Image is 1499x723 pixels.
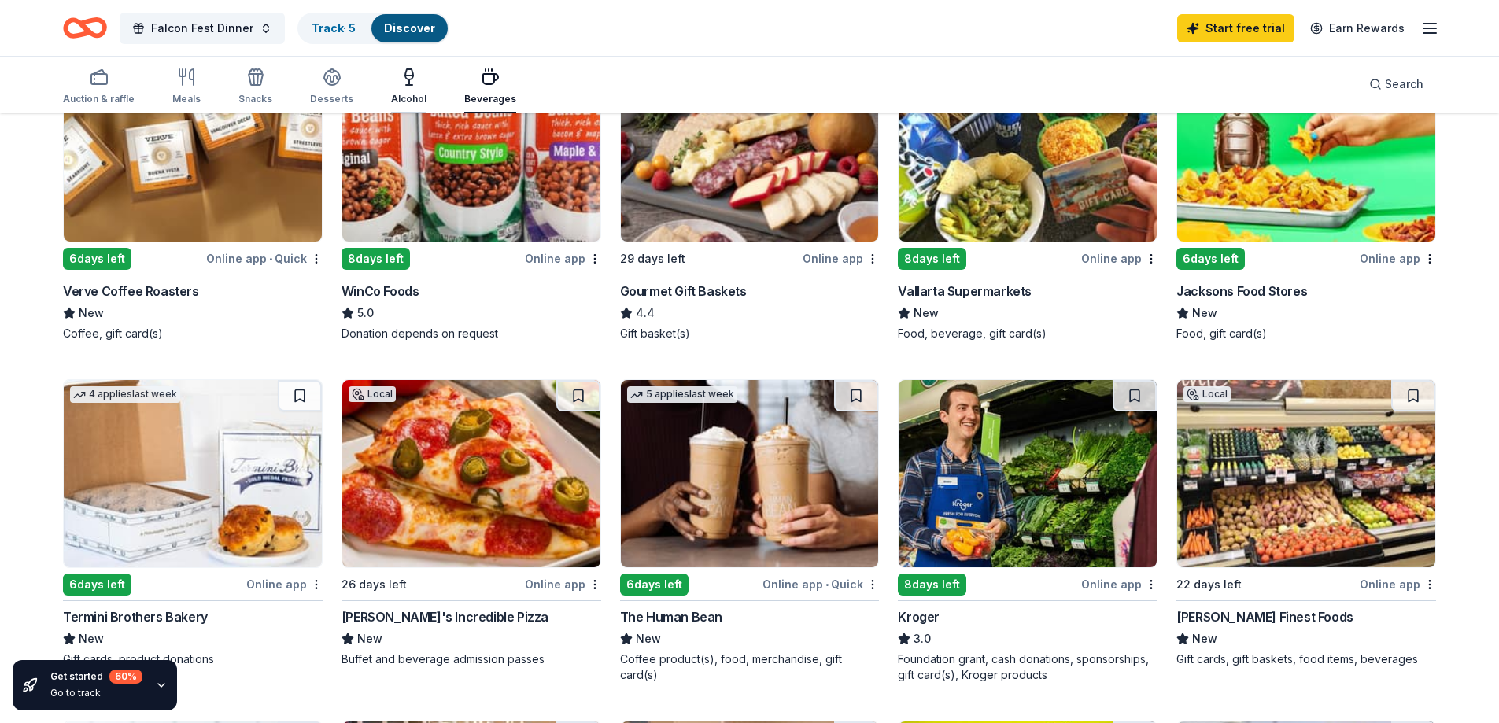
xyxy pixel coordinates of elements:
[50,687,142,699] div: Go to track
[627,386,737,403] div: 5 applies last week
[63,282,199,301] div: Verve Coffee Roasters
[238,93,272,105] div: Snacks
[310,93,353,105] div: Desserts
[898,326,1157,341] div: Food, beverage, gift card(s)
[342,326,601,341] div: Donation depends on request
[64,54,322,242] img: Image for Verve Coffee Roasters
[1176,53,1436,341] a: Image for Jacksons Food Stores1 applylast week6days leftOnline appJacksons Food StoresNewFood, gi...
[898,651,1157,683] div: Foundation grant, cash donations, sponsorships, gift card(s), Kroger products
[620,651,880,683] div: Coffee product(s), food, merchandise, gift card(s)
[1176,607,1353,626] div: [PERSON_NAME] Finest Foods
[1357,68,1436,100] button: Search
[342,607,548,626] div: [PERSON_NAME]'s Incredible Pizza
[525,574,601,594] div: Online app
[898,53,1157,341] a: Image for Vallarta SupermarketsLocal8days leftOnline appVallarta SupermarketsNewFood, beverage, g...
[63,93,135,105] div: Auction & raffle
[620,282,747,301] div: Gourmet Gift Baskets
[63,574,131,596] div: 6 days left
[172,93,201,105] div: Meals
[621,54,879,242] img: Image for Gourmet Gift Baskets
[310,61,353,113] button: Desserts
[1081,249,1157,268] div: Online app
[63,248,131,270] div: 6 days left
[269,253,272,265] span: •
[620,607,722,626] div: The Human Bean
[391,61,426,113] button: Alcohol
[1081,574,1157,594] div: Online app
[391,93,426,105] div: Alcohol
[109,670,142,684] div: 60 %
[620,379,880,683] a: Image for The Human Bean5 applieslast week6days leftOnline app•QuickThe Human BeanNewCoffee produ...
[206,249,323,268] div: Online app Quick
[342,53,601,341] a: Image for WinCo Foods8days leftOnline appWinCo Foods5.0Donation depends on request
[1176,379,1436,667] a: Image for Jensen’s Finest FoodsLocal22 days leftOnline app[PERSON_NAME] Finest FoodsNewGift cards...
[621,380,879,567] img: Image for The Human Bean
[620,249,685,268] div: 29 days left
[1360,249,1436,268] div: Online app
[1192,629,1217,648] span: New
[357,304,374,323] span: 5.0
[1176,575,1242,594] div: 22 days left
[357,629,382,648] span: New
[64,380,322,567] img: Image for Termini Brothers Bakery
[898,607,940,626] div: Kroger
[63,379,323,667] a: Image for Termini Brothers Bakery4 applieslast week6days leftOnline appTermini Brothers BakeryNew...
[636,304,655,323] span: 4.4
[246,574,323,594] div: Online app
[899,380,1157,567] img: Image for Kroger
[120,13,285,44] button: Falcon Fest Dinner
[384,21,435,35] a: Discover
[1176,651,1436,667] div: Gift cards, gift baskets, food items, beverages
[1183,386,1231,402] div: Local
[464,93,516,105] div: Beverages
[898,574,966,596] div: 8 days left
[151,19,253,38] span: Falcon Fest Dinner
[342,282,419,301] div: WinCo Foods
[898,379,1157,683] a: Image for Kroger8days leftOnline appKroger3.0Foundation grant, cash donations, sponsorships, gift...
[803,249,879,268] div: Online app
[464,61,516,113] button: Beverages
[1385,75,1423,94] span: Search
[1176,282,1307,301] div: Jacksons Food Stores
[63,53,323,341] a: Image for Verve Coffee Roasters1 applylast weekLocal6days leftOnline app•QuickVerve Coffee Roaste...
[342,379,601,667] a: Image for John's Incredible PizzaLocal26 days leftOnline app[PERSON_NAME]'s Incredible PizzaNewBu...
[349,386,396,402] div: Local
[525,249,601,268] div: Online app
[1192,304,1217,323] span: New
[1177,380,1435,567] img: Image for Jensen’s Finest Foods
[297,13,449,44] button: Track· 5Discover
[1176,248,1245,270] div: 6 days left
[342,54,600,242] img: Image for WinCo Foods
[50,670,142,684] div: Get started
[342,248,410,270] div: 8 days left
[70,386,180,403] div: 4 applies last week
[79,629,104,648] span: New
[620,574,689,596] div: 6 days left
[620,326,880,341] div: Gift basket(s)
[1360,574,1436,594] div: Online app
[63,9,107,46] a: Home
[172,61,201,113] button: Meals
[1177,14,1294,42] a: Start free trial
[1176,326,1436,341] div: Food, gift card(s)
[914,629,931,648] span: 3.0
[898,282,1032,301] div: Vallarta Supermarkets
[620,53,880,341] a: Image for Gourmet Gift Baskets10 applieslast week29 days leftOnline appGourmet Gift Baskets4.4Gif...
[1301,14,1414,42] a: Earn Rewards
[342,651,601,667] div: Buffet and beverage admission passes
[762,574,879,594] div: Online app Quick
[312,21,356,35] a: Track· 5
[63,607,208,626] div: Termini Brothers Bakery
[238,61,272,113] button: Snacks
[1177,54,1435,242] img: Image for Jacksons Food Stores
[636,629,661,648] span: New
[899,54,1157,242] img: Image for Vallarta Supermarkets
[342,575,407,594] div: 26 days left
[342,380,600,567] img: Image for John's Incredible Pizza
[914,304,939,323] span: New
[63,61,135,113] button: Auction & raffle
[79,304,104,323] span: New
[63,326,323,341] div: Coffee, gift card(s)
[825,578,829,591] span: •
[898,248,966,270] div: 8 days left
